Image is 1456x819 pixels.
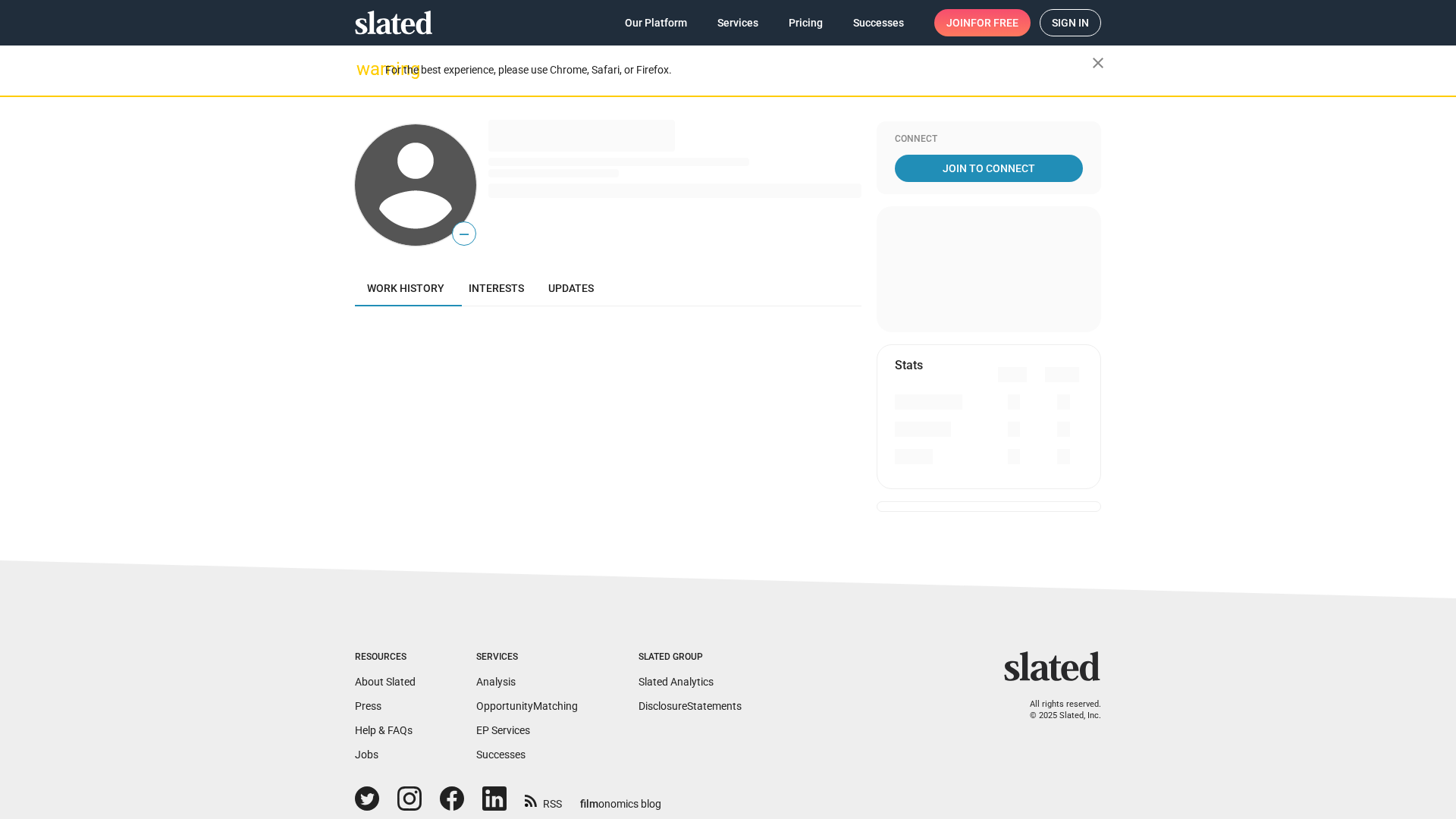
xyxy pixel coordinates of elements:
span: film [580,798,598,810]
a: Press [355,700,381,712]
span: Services [717,9,758,36]
a: Updates [536,270,606,306]
a: Pricing [777,9,835,36]
p: All rights reserved. © 2025 Slated, Inc. [1014,699,1101,721]
a: Work history [355,270,457,306]
a: Successes [476,748,526,761]
span: Join To Connect [898,155,1080,182]
a: Help & FAQs [355,724,413,736]
a: Our Platform [613,9,699,36]
mat-icon: warning [356,60,375,78]
div: For the best experience, please use Chrome, Safari, or Firefox. [385,60,1092,80]
span: — [453,224,475,244]
a: OpportunityMatching [476,700,578,712]
span: Join [946,9,1018,36]
a: Successes [841,9,916,36]
div: Services [476,651,578,664]
span: Pricing [789,9,823,36]
a: EP Services [476,724,530,736]
a: Jobs [355,748,378,761]
span: Interests [469,282,524,294]
mat-card-title: Stats [895,357,923,373]
span: Updates [548,282,594,294]
a: Analysis [476,676,516,688]
a: RSS [525,788,562,811]
div: Connect [895,133,1083,146]
a: DisclosureStatements [639,700,742,712]
span: Sign in [1052,10,1089,36]
a: filmonomics blog [580,785,661,811]
a: About Slated [355,676,416,688]
div: Resources [355,651,416,664]
a: Services [705,9,770,36]
a: Join To Connect [895,155,1083,182]
span: Our Platform [625,9,687,36]
mat-icon: close [1089,54,1107,72]
a: Sign in [1040,9,1101,36]
a: Joinfor free [934,9,1031,36]
span: for free [971,9,1018,36]
a: Interests [457,270,536,306]
span: Successes [853,9,904,36]
div: Slated Group [639,651,742,664]
span: Work history [367,282,444,294]
a: Slated Analytics [639,676,714,688]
